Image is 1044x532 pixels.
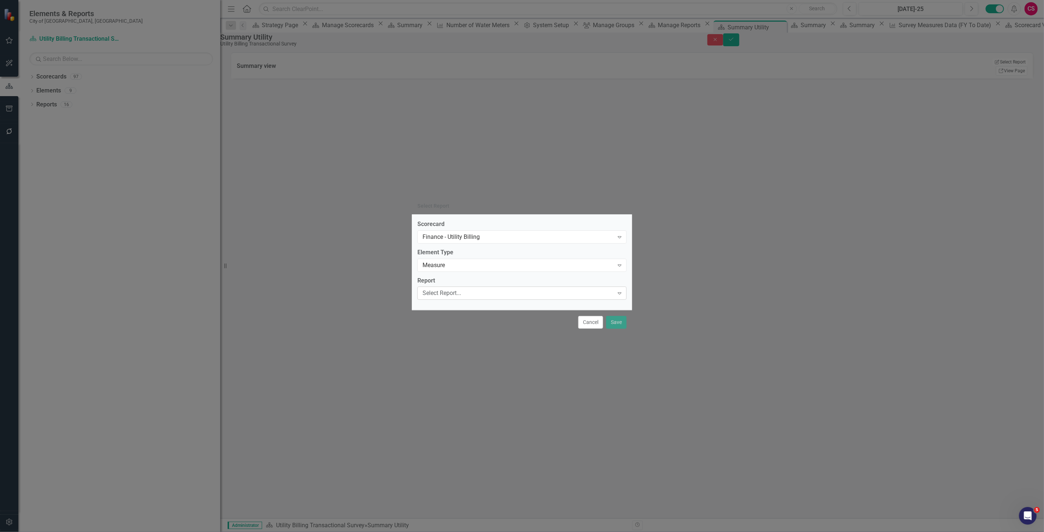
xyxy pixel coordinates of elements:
[423,261,614,269] div: Measure
[423,233,614,241] div: Finance - Utility Billing
[606,316,627,329] button: Save
[417,277,627,285] label: Report
[417,248,627,257] label: Element Type
[417,220,627,229] label: Scorecard
[423,289,614,298] div: Select Report...
[1034,507,1040,513] span: 5
[578,316,603,329] button: Cancel
[1019,507,1037,525] iframe: Intercom live chat
[417,203,449,209] div: Select Report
